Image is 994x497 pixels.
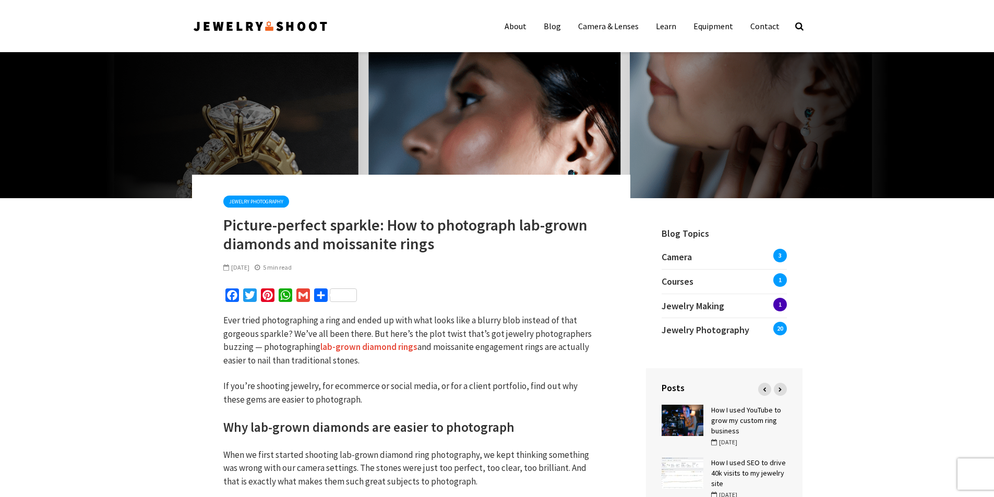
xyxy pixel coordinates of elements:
[646,214,803,240] h4: Blog Topics
[773,298,787,311] span: 1
[223,215,599,253] h1: Picture-perfect sparkle: How to photograph lab-grown diamonds and moissanite rings
[223,448,599,489] p: When we first started shooting lab-grown diamond ring photography, we kept thinking something was...
[192,18,329,34] img: Jewelry Photographer Bay Area - San Francisco | Nationwide via Mail
[536,16,569,37] a: Blog
[773,322,787,335] span: 20
[662,251,692,263] span: Camera
[686,16,741,37] a: Equipment
[662,318,787,342] a: Jewelry Photography20
[662,300,724,312] span: Jewelry Making
[773,273,787,287] span: 1
[223,314,599,367] p: Ever tried photographing a ring and ended up with what looks like a blurry blob instead of that g...
[773,249,787,262] span: 3
[711,438,737,446] span: [DATE]
[662,270,787,294] a: Courses1
[662,275,693,287] span: Courses
[223,263,249,271] span: [DATE]
[294,288,312,306] a: Gmail
[259,288,277,306] a: Pinterest
[223,196,289,208] a: Jewelry Photography
[662,294,787,318] a: Jewelry Making1
[662,381,787,394] h4: Posts
[662,324,749,336] span: Jewelry Photography
[241,288,259,306] a: Twitter
[277,288,294,306] a: WhatsApp
[711,405,781,435] a: How I used YouTube to grow my custom ring business
[662,250,787,269] a: Camera3
[223,288,241,306] a: Facebook
[742,16,787,37] a: Contact
[255,263,292,272] div: 5 min read
[648,16,684,37] a: Learn
[711,458,786,488] a: How I used SEO to drive 40k visits to my jewelry site
[223,419,599,436] h2: Why lab-grown diamonds are easier to photograph
[320,341,417,353] a: lab-grown diamond rings
[570,16,646,37] a: Camera & Lenses
[223,380,599,406] p: If you’re shooting jewelry, for ecommerce or social media, or for a client portfolio, find out wh...
[312,288,359,306] a: Share
[497,16,534,37] a: About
